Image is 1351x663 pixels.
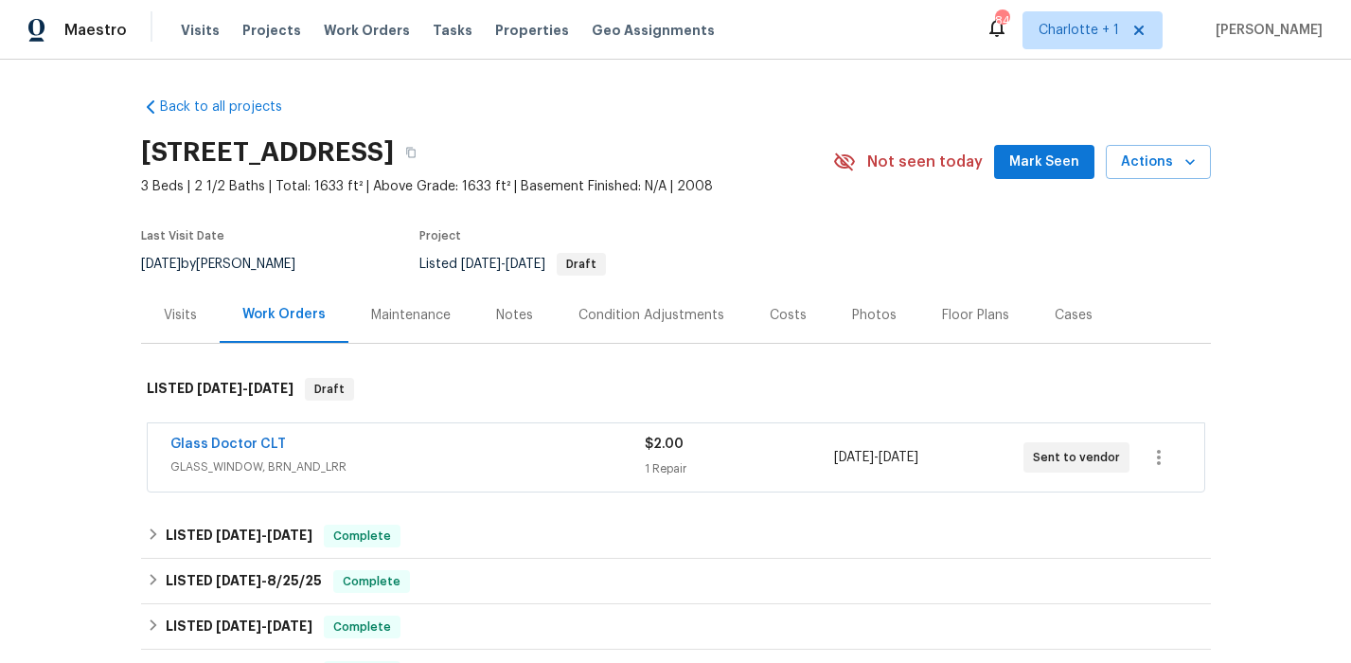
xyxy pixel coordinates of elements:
span: - [216,529,312,542]
span: Mark Seen [1009,151,1079,174]
span: Listed [419,258,606,271]
span: Visits [181,21,220,40]
span: Complete [335,572,408,591]
a: Glass Doctor CLT [170,438,286,451]
div: LISTED [DATE]-[DATE]Complete [141,513,1211,559]
span: [DATE] [216,529,261,542]
span: Draft [307,380,352,399]
h6: LISTED [166,616,312,638]
h6: LISTED [166,570,322,593]
div: Notes [496,306,533,325]
span: Work Orders [324,21,410,40]
div: Maintenance [371,306,451,325]
span: Sent to vendor [1033,448,1128,467]
span: [DATE] [197,382,242,395]
span: Complete [326,527,399,546]
span: Project [419,230,461,242]
span: [DATE] [267,619,312,633]
span: 3 Beds | 2 1/2 Baths | Total: 1633 ft² | Above Grade: 1633 ft² | Basement Finished: N/A | 2008 [141,177,833,196]
div: Floor Plans [942,306,1009,325]
div: Work Orders [242,305,326,324]
div: 1 Repair [645,459,834,478]
h6: LISTED [166,525,312,547]
span: [DATE] [248,382,293,395]
div: LISTED [DATE]-[DATE]Draft [141,359,1211,420]
div: Visits [164,306,197,325]
span: [DATE] [216,619,261,633]
span: $2.00 [645,438,684,451]
span: - [461,258,545,271]
span: [DATE] [506,258,545,271]
span: Draft [559,259,604,270]
span: Not seen today [867,152,983,171]
span: - [197,382,293,395]
span: [DATE] [834,451,874,464]
span: - [216,619,312,633]
h2: [STREET_ADDRESS] [141,143,394,162]
h6: LISTED [147,378,293,401]
span: [DATE] [461,258,501,271]
div: Condition Adjustments [578,306,724,325]
span: Last Visit Date [141,230,224,242]
button: Copy Address [394,135,428,170]
span: Maestro [64,21,127,40]
span: Properties [495,21,569,40]
span: [PERSON_NAME] [1208,21,1323,40]
div: LISTED [DATE]-[DATE]Complete [141,604,1211,650]
div: Cases [1055,306,1093,325]
span: 8/25/25 [267,574,322,587]
button: Mark Seen [994,145,1094,180]
a: Back to all projects [141,98,323,116]
span: Projects [242,21,301,40]
div: Photos [852,306,897,325]
span: - [216,574,322,587]
span: [DATE] [141,258,181,271]
span: [DATE] [216,574,261,587]
div: 84 [995,11,1008,30]
span: Complete [326,618,399,636]
span: Charlotte + 1 [1039,21,1119,40]
span: Tasks [433,24,472,37]
span: Geo Assignments [592,21,715,40]
div: Costs [770,306,807,325]
span: [DATE] [267,529,312,542]
span: Actions [1121,151,1196,174]
span: - [834,448,918,467]
div: LISTED [DATE]-8/25/25Complete [141,559,1211,604]
span: [DATE] [879,451,918,464]
div: by [PERSON_NAME] [141,253,318,276]
span: GLASS_WINDOW, BRN_AND_LRR [170,457,645,476]
button: Actions [1106,145,1211,180]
